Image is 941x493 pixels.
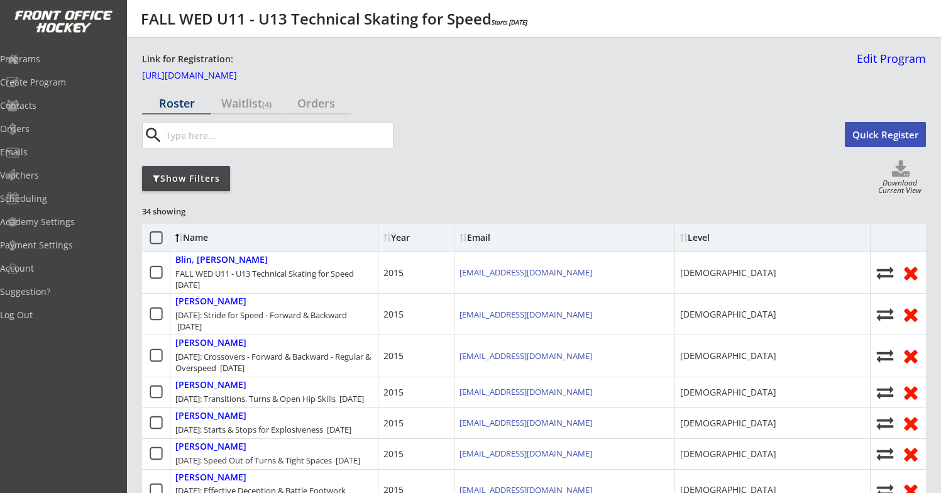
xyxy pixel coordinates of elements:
em: Starts [DATE] [492,18,527,26]
div: [PERSON_NAME] [175,296,246,307]
button: Quick Register [845,122,926,147]
div: 2015 [383,417,404,429]
div: [DATE]: Starts & Stops for Explosiveness [DATE] [175,424,351,435]
div: [PERSON_NAME] [175,472,246,483]
div: [DEMOGRAPHIC_DATA] [680,267,776,279]
a: [EMAIL_ADDRESS][DOMAIN_NAME] [459,448,592,459]
div: 2015 [383,308,404,321]
div: 34 showing [142,206,233,217]
div: Year [383,233,449,242]
div: [PERSON_NAME] [175,411,246,421]
div: Blin, [PERSON_NAME] [175,255,268,265]
div: 2015 [383,267,404,279]
div: Level [680,233,793,242]
button: Move player [876,264,894,281]
div: [DATE]: Stride for Speed - Forward & Backward [DATE] [175,309,373,332]
div: 2015 [383,448,404,460]
a: [EMAIL_ADDRESS][DOMAIN_NAME] [459,309,592,320]
div: Link for Registration: [142,53,235,66]
a: [EMAIL_ADDRESS][DOMAIN_NAME] [459,350,592,362]
div: [PERSON_NAME] [175,441,246,452]
a: Edit Program [852,53,926,75]
div: [DEMOGRAPHIC_DATA] [680,417,776,429]
div: [DEMOGRAPHIC_DATA] [680,448,776,460]
div: 2015 [383,350,404,362]
a: [URL][DOMAIN_NAME] [142,71,268,85]
button: Remove from roster (no refund) [901,382,921,402]
a: [EMAIL_ADDRESS][DOMAIN_NAME] [459,417,592,428]
button: Remove from roster (no refund) [901,413,921,433]
button: Move player [876,414,894,431]
div: Waitlist [212,97,281,109]
font: (4) [262,99,272,110]
div: [PERSON_NAME] [175,338,246,348]
button: Remove from roster (no refund) [901,346,921,365]
input: Type here... [163,123,393,148]
img: FOH%20White%20Logo%20Transparent.png [14,10,113,33]
button: search [143,125,163,145]
button: Move player [876,347,894,364]
div: [DEMOGRAPHIC_DATA] [680,308,776,321]
div: [DATE]: Transitions, Turns & Open Hip Skills [DATE] [175,393,364,404]
div: Email [459,233,573,242]
div: [DATE]: Speed Out of Turns & Tight Spaces [DATE] [175,455,360,466]
div: [DATE]: Crossovers - Forward & Backward - Regular & Overspeed [DATE] [175,351,373,374]
div: [DEMOGRAPHIC_DATA] [680,386,776,399]
button: Remove from roster (no refund) [901,304,921,324]
div: 2015 [383,386,404,399]
div: Orders [282,97,351,109]
a: [EMAIL_ADDRESS][DOMAIN_NAME] [459,267,592,278]
button: Remove from roster (no refund) [901,444,921,463]
div: FALL WED U11 - U13 Technical Skating for Speed [DATE] [175,268,373,291]
div: [PERSON_NAME] [175,380,246,391]
button: Move player [876,445,894,462]
button: Move player [876,306,894,323]
button: Click to download full roster. Your browser settings may try to block it, check your security set... [876,160,926,179]
div: Show Filters [142,172,230,185]
a: [EMAIL_ADDRESS][DOMAIN_NAME] [459,386,592,397]
div: FALL WED U11 - U13 Technical Skating for Speed [141,11,527,26]
div: Roster [142,97,211,109]
div: [DEMOGRAPHIC_DATA] [680,350,776,362]
div: Download Current View [874,179,926,196]
button: Move player [876,384,894,401]
button: Remove from roster (no refund) [901,263,921,282]
div: Name [175,233,278,242]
